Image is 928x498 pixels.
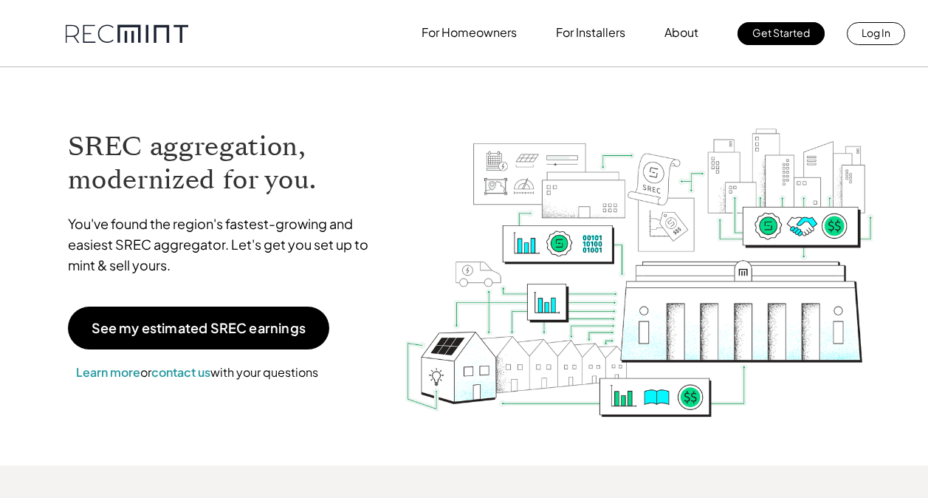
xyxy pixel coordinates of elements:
p: For Homeowners [422,22,517,43]
p: You've found the region's fastest-growing and easiest SREC aggregator. Let's get you set up to mi... [68,214,382,276]
h1: SREC aggregation, modernized for you. [68,130,382,197]
a: See my estimated SREC earnings [68,307,329,349]
p: For Installers [556,22,625,43]
p: Get Started [752,22,810,43]
p: Log In [862,22,890,43]
p: or with your questions [68,363,326,382]
a: Get Started [738,22,825,45]
p: About [664,22,698,43]
a: Log In [847,22,905,45]
p: See my estimated SREC earnings [92,321,306,335]
a: contact us [151,364,210,380]
a: Learn more [76,364,140,380]
img: RECmint value cycle [404,89,875,421]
